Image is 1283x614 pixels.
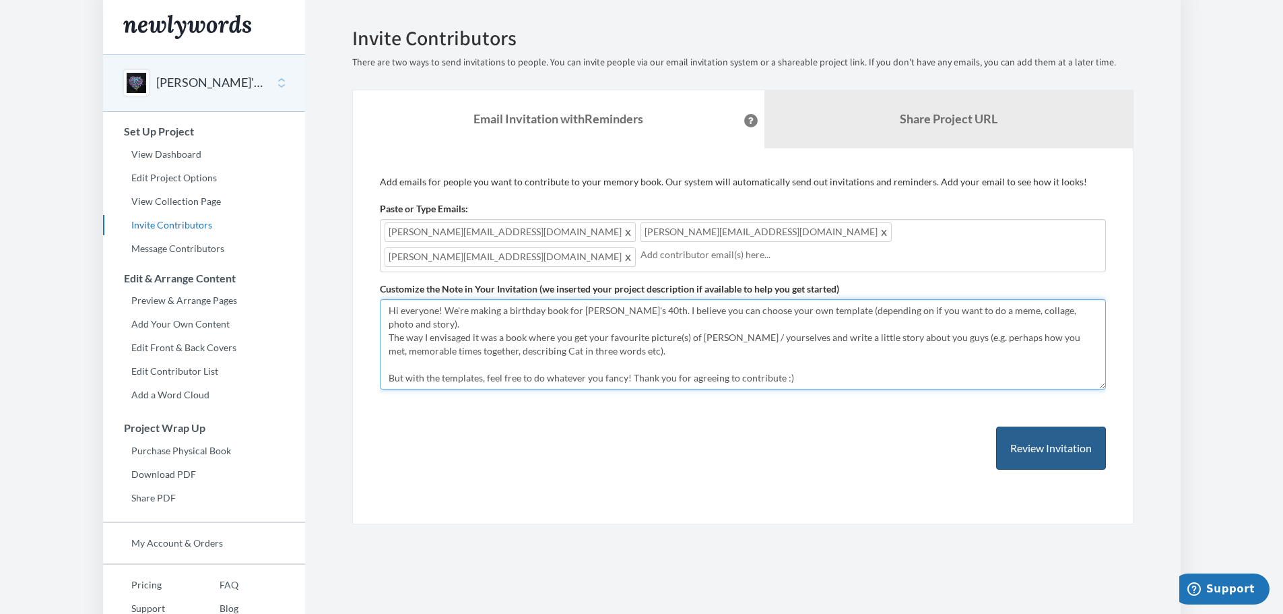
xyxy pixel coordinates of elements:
label: Paste or Type Emails: [380,202,468,216]
a: Edit Front & Back Covers [103,338,305,358]
input: Add contributor email(s) here... [640,247,1101,262]
a: Purchase Physical Book [103,441,305,461]
b: Share Project URL [900,111,997,126]
a: Add Your Own Content [103,314,305,334]
label: Customize the Note in Your Invitation (we inserted your project description if available to help ... [380,282,839,296]
h2: Invite Contributors [352,27,1133,49]
p: Add emails for people you want to contribute to your memory book. Our system will automatically s... [380,175,1106,189]
span: [PERSON_NAME][EMAIL_ADDRESS][DOMAIN_NAME] [385,222,636,242]
h3: Project Wrap Up [104,422,305,434]
textarea: Hi everyone! We're making a birthday book for [PERSON_NAME]'s 40th. I believe you can choose your... [380,299,1106,390]
a: Message Contributors [103,239,305,259]
a: Add a Word Cloud [103,385,305,405]
button: [PERSON_NAME]'s 40th [156,74,265,92]
h3: Set Up Project [104,125,305,137]
button: Review Invitation [996,427,1106,470]
a: Pricing [103,575,191,595]
img: Newlywords logo [123,15,251,39]
a: Edit Project Options [103,168,305,188]
a: My Account & Orders [103,533,305,553]
span: [PERSON_NAME][EMAIL_ADDRESS][DOMAIN_NAME] [385,247,636,267]
h3: Edit & Arrange Content [104,272,305,284]
a: Download PDF [103,464,305,485]
p: There are two ways to send invitations to people. You can invite people via our email invitation ... [352,56,1133,69]
a: Edit Contributor List [103,361,305,381]
a: View Dashboard [103,144,305,164]
a: Share PDF [103,488,305,508]
a: FAQ [191,575,238,595]
iframe: Opens a widget where you can chat to one of our agents [1179,574,1270,607]
a: View Collection Page [103,191,305,212]
span: [PERSON_NAME][EMAIL_ADDRESS][DOMAIN_NAME] [640,222,892,242]
a: Invite Contributors [103,215,305,235]
strong: Email Invitation with Reminders [473,111,643,126]
a: Preview & Arrange Pages [103,290,305,311]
